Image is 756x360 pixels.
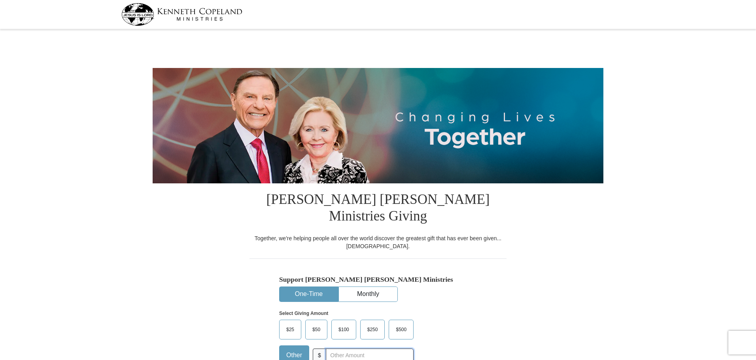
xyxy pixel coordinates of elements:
[335,324,353,335] span: $100
[280,287,338,302] button: One-Time
[279,275,477,284] h5: Support [PERSON_NAME] [PERSON_NAME] Ministries
[121,3,242,26] img: kcm-header-logo.svg
[279,311,328,316] strong: Select Giving Amount
[308,324,324,335] span: $50
[249,183,507,234] h1: [PERSON_NAME] [PERSON_NAME] Ministries Giving
[249,234,507,250] div: Together, we're helping people all over the world discover the greatest gift that has ever been g...
[392,324,410,335] span: $500
[363,324,382,335] span: $250
[339,287,397,302] button: Monthly
[282,324,298,335] span: $25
